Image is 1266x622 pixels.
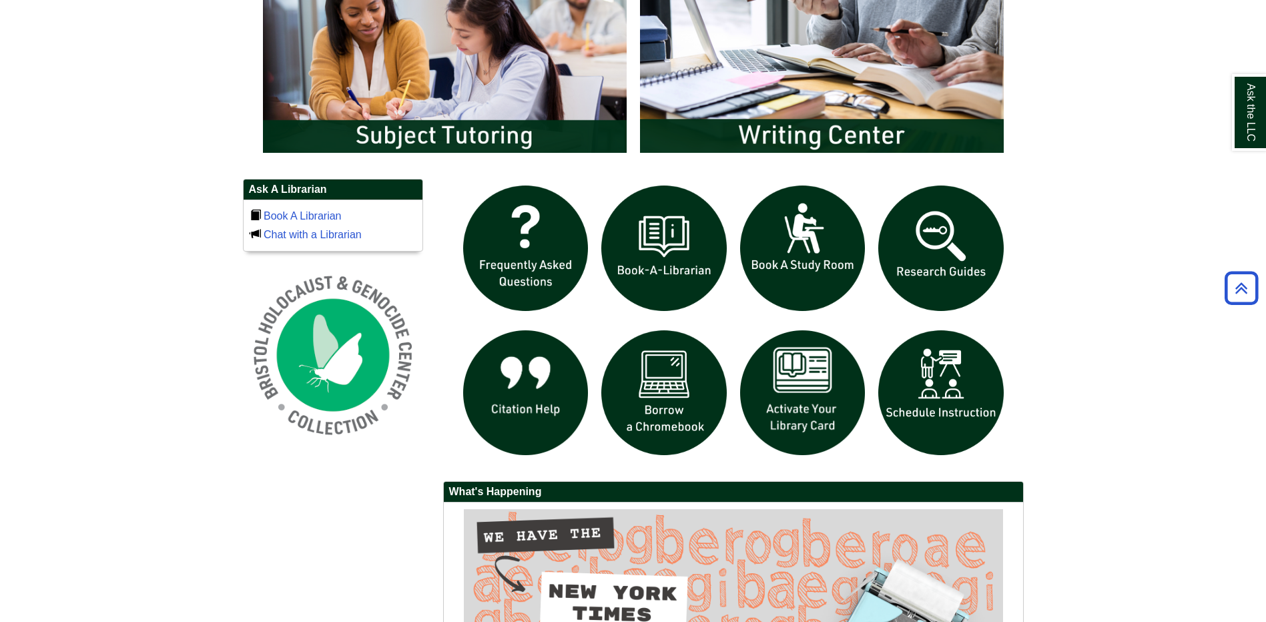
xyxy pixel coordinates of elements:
img: Book a Librarian icon links to book a librarian web page [595,179,733,318]
img: frequently asked questions [456,179,595,318]
img: Holocaust and Genocide Collection [243,265,423,445]
h2: Ask A Librarian [244,180,422,200]
h2: What's Happening [444,482,1023,503]
a: Back to Top [1220,279,1263,297]
div: slideshow [456,179,1010,468]
img: For faculty. Schedule Library Instruction icon links to form. [872,324,1010,462]
img: citation help icon links to citation help guide page [456,324,595,462]
img: book a study room icon links to book a study room web page [733,179,872,318]
a: Book A Librarian [264,210,342,222]
img: Research Guides icon links to research guides web page [872,179,1010,318]
img: Borrow a chromebook icon links to the borrow a chromebook web page [595,324,733,462]
img: activate Library Card icon links to form to activate student ID into library card [733,324,872,462]
a: Chat with a Librarian [264,229,362,240]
